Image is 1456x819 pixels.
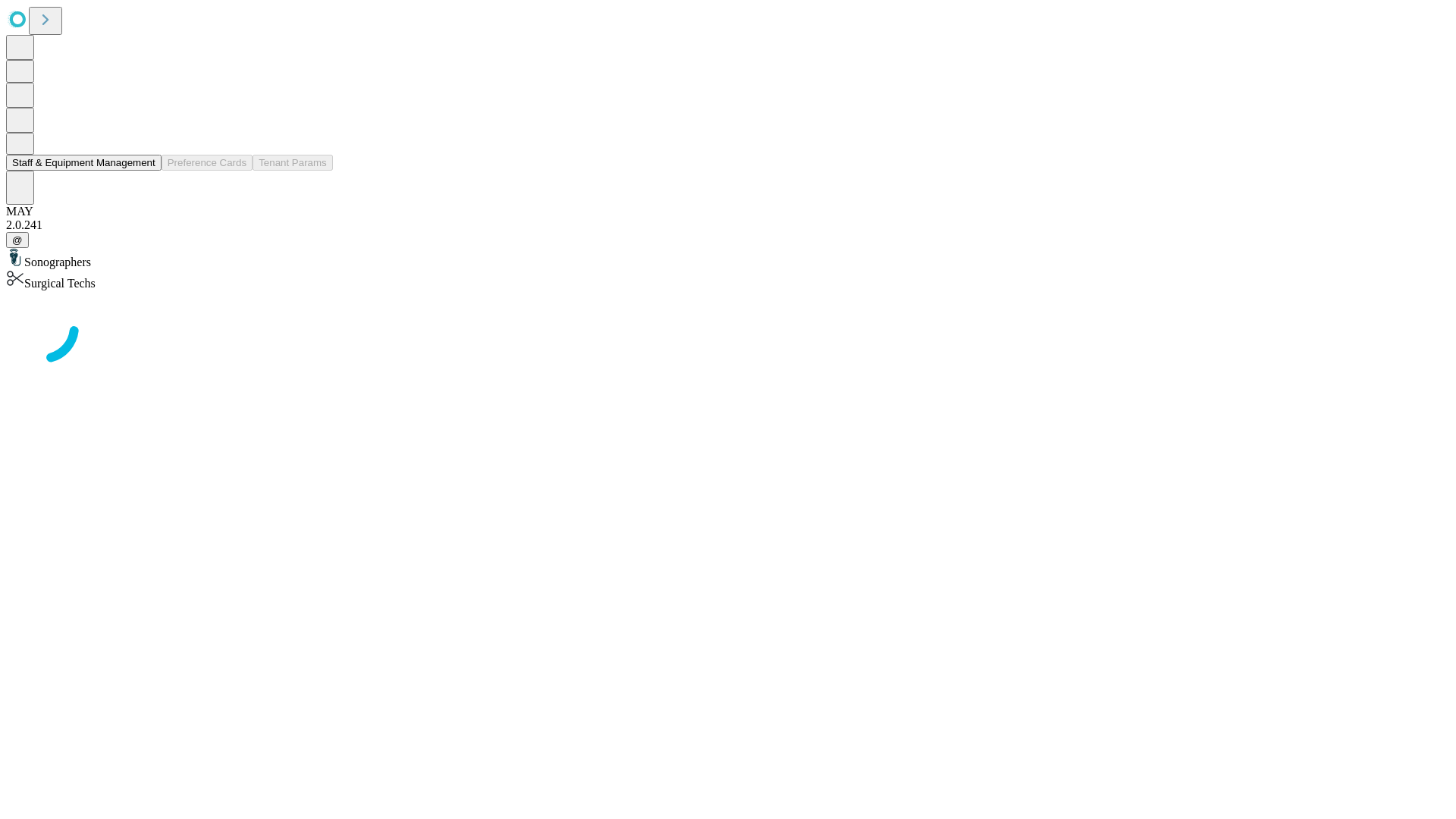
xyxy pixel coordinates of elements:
[6,248,1450,269] div: Sonographers
[253,155,333,171] button: Tenant Params
[162,155,253,171] button: Preference Cards
[6,205,1450,218] div: MAY
[6,232,29,248] button: @
[6,155,162,171] button: Staff & Equipment Management
[12,234,23,246] span: @
[6,218,1450,232] div: 2.0.241
[6,269,1450,290] div: Surgical Techs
